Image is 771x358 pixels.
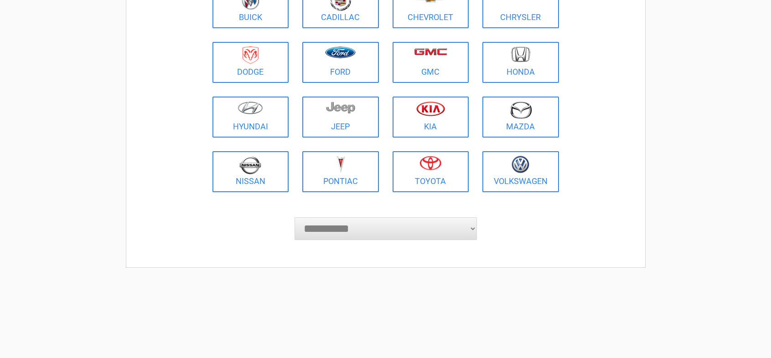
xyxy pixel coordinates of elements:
a: Jeep [302,97,379,138]
img: jeep [326,101,355,114]
a: Volkswagen [482,151,559,192]
img: kia [416,101,445,116]
a: Nissan [212,151,289,192]
img: hyundai [238,101,263,114]
a: Honda [482,42,559,83]
a: Mazda [482,97,559,138]
img: honda [511,46,530,62]
a: Pontiac [302,151,379,192]
img: nissan [239,156,261,174]
img: pontiac [336,156,345,173]
a: Kia [393,97,469,138]
a: Dodge [212,42,289,83]
a: Toyota [393,151,469,192]
img: toyota [419,156,441,170]
img: ford [325,46,356,58]
img: gmc [414,48,447,56]
a: GMC [393,42,469,83]
a: Ford [302,42,379,83]
img: dodge [243,46,259,64]
a: Hyundai [212,97,289,138]
img: volkswagen [512,156,529,174]
img: mazda [509,101,532,119]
